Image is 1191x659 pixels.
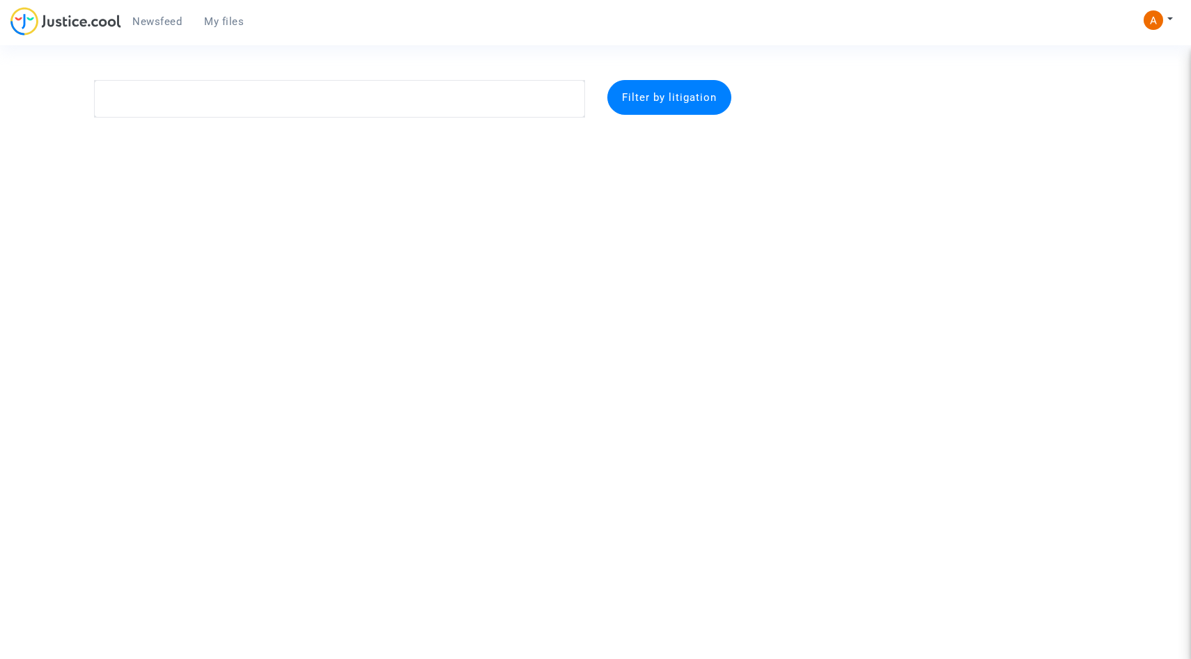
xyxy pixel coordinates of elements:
[1144,10,1163,30] img: ACg8ocKVT9zOMzNaKO6PaRkgDqk03EFHy1P5Y5AL6ZaxNjCEAprSaQ=s96-c
[132,15,182,28] span: Newsfeed
[121,11,193,32] a: Newsfeed
[10,7,121,35] img: jc-logo.svg
[193,11,255,32] a: My files
[622,91,717,104] span: Filter by litigation
[204,15,244,28] span: My files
